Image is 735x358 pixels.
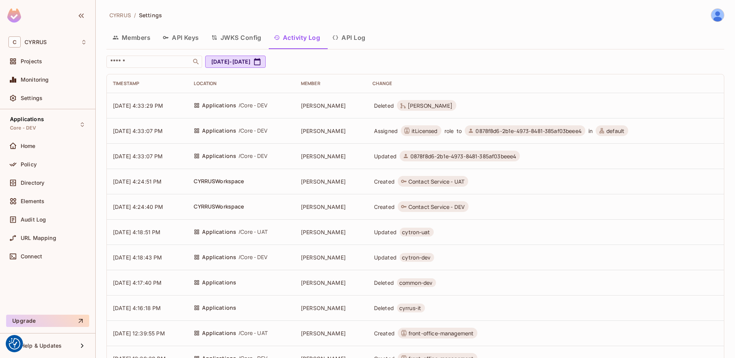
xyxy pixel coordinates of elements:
[408,330,474,337] span: front-office-management
[408,203,465,210] span: Contact Service - DEV
[9,338,20,350] img: Revisit consent button
[205,28,268,47] button: JWKS Config
[374,254,397,261] span: Updated
[113,330,165,337] span: [DATE] 12:39:55 PM
[113,229,161,235] span: [DATE] 4:18:51 PM
[301,279,346,286] span: [PERSON_NAME]
[326,28,371,47] button: API Log
[21,253,42,259] span: Connect
[374,178,395,185] span: Created
[113,305,161,311] span: [DATE] 4:16:18 PM
[21,180,44,186] span: Directory
[21,58,42,64] span: Projects
[21,143,36,149] span: Home
[6,315,89,327] button: Upgrade
[301,80,360,87] div: Member
[24,39,47,45] span: Workspace: CYRRUS
[408,102,452,109] span: [PERSON_NAME]
[194,202,244,211] span: CYRRUS Workspace
[134,11,136,19] li: /
[194,177,244,186] span: CYRRUS Workspace
[402,254,431,261] span: cytron-dev
[374,279,394,286] span: Deleted
[588,127,593,135] span: in
[301,330,346,337] span: [PERSON_NAME]
[374,228,397,236] span: Updated
[21,198,44,204] span: Elements
[10,116,44,122] span: Applications
[374,330,395,337] span: Created
[113,128,163,134] span: [DATE] 4:33:07 PM
[10,125,36,131] span: Core - DEV
[301,229,346,235] span: [PERSON_NAME]
[301,204,346,210] span: [PERSON_NAME]
[202,304,236,312] span: Applications
[8,36,21,48] span: C
[202,101,236,110] span: Applications
[412,127,438,135] span: itLicensed
[457,127,462,135] span: to
[301,305,346,311] span: [PERSON_NAME]
[399,279,433,286] span: common-dev
[444,127,454,135] span: role
[9,338,20,350] button: Consent Preferences
[194,80,289,87] div: Location
[410,153,516,160] span: 0878f8d6-2b1e-4973-8481-385af03beee4
[408,178,464,185] span: Contact Service - UAT
[238,253,267,261] span: / Core - DEV
[301,254,346,261] span: [PERSON_NAME]
[113,204,163,210] span: [DATE] 4:24:40 PM
[374,102,394,109] span: Deleted
[113,178,162,185] span: [DATE] 4:24:51 PM
[205,56,266,68] button: [DATE]-[DATE]
[202,329,236,337] span: Applications
[238,152,267,160] span: / Core - DEV
[399,304,421,312] span: cyrrus-it
[238,228,268,236] span: / Core - UAT
[238,126,267,135] span: / Core - DEV
[7,8,21,23] img: SReyMgAAAABJRU5ErkJggg==
[372,80,718,87] div: Change
[374,127,398,135] span: Assigned
[402,228,430,236] span: cytron-uat
[113,279,162,286] span: [DATE] 4:17:40 PM
[157,28,205,47] button: API Keys
[202,278,236,287] span: Applications
[202,253,236,261] span: Applications
[21,161,37,168] span: Policy
[202,228,236,236] span: Applications
[21,95,42,101] span: Settings
[711,9,724,21] img: Antonín Lavička
[202,126,236,135] span: Applications
[374,304,394,312] span: Deleted
[202,152,236,160] span: Applications
[109,11,131,19] span: CYRRUS
[21,77,49,83] span: Monitoring
[113,80,181,87] div: Timestamp
[113,254,162,261] span: [DATE] 4:18:43 PM
[113,153,163,159] span: [DATE] 4:33:07 PM
[374,153,397,160] span: Updated
[21,343,62,349] span: Help & Updates
[268,28,327,47] button: Activity Log
[21,217,46,223] span: Audit Log
[139,11,162,19] span: Settings
[238,329,268,337] span: / Core - UAT
[21,235,56,241] span: URL Mapping
[301,178,346,185] span: [PERSON_NAME]
[106,28,157,47] button: Members
[301,153,346,159] span: [PERSON_NAME]
[475,127,581,135] span: 0878f8d6-2b1e-4973-8481-385af03beee4
[301,128,346,134] span: [PERSON_NAME]
[238,101,267,110] span: / Core - DEV
[113,102,163,109] span: [DATE] 4:33:29 PM
[301,102,346,109] span: [PERSON_NAME]
[374,203,395,210] span: Created
[606,127,624,135] span: default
